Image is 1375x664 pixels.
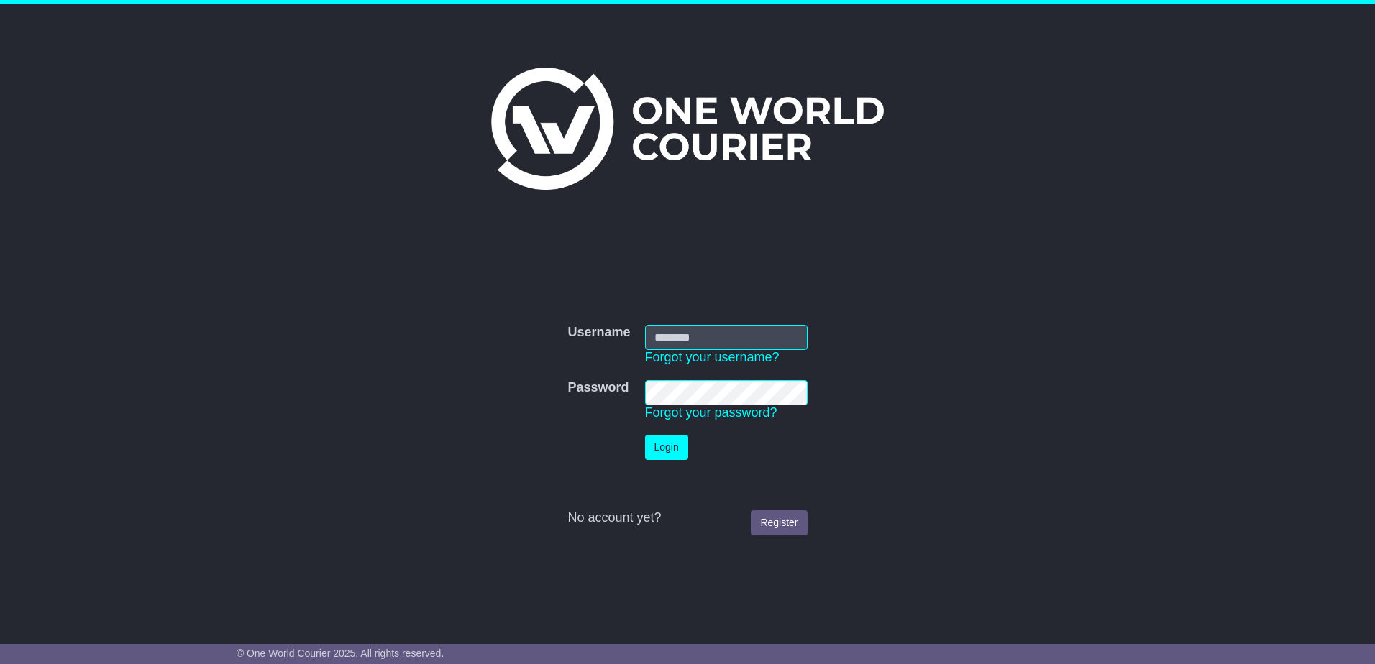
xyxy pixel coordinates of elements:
img: One World [491,68,884,190]
label: Password [567,380,629,396]
button: Login [645,435,688,460]
a: Forgot your username? [645,350,780,364]
label: Username [567,325,630,341]
span: © One World Courier 2025. All rights reserved. [237,647,444,659]
div: No account yet? [567,510,807,526]
a: Forgot your password? [645,405,777,420]
a: Register [751,510,807,535]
